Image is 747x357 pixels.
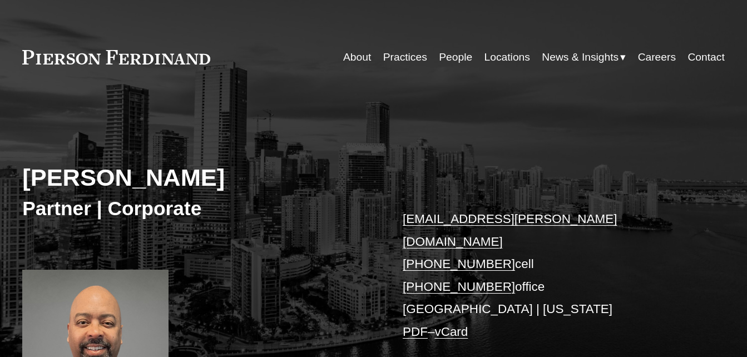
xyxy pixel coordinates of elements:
[22,196,373,221] h3: Partner | Corporate
[403,325,428,339] a: PDF
[439,47,472,68] a: People
[343,47,371,68] a: About
[484,47,530,68] a: Locations
[403,257,515,271] a: [PHONE_NUMBER]
[434,325,468,339] a: vCard
[403,212,617,248] a: [EMAIL_ADDRESS][PERSON_NAME][DOMAIN_NAME]
[403,208,695,343] p: cell office [GEOGRAPHIC_DATA] | [US_STATE] –
[403,280,515,294] a: [PHONE_NUMBER]
[542,48,619,67] span: News & Insights
[638,47,676,68] a: Careers
[542,47,626,68] a: folder dropdown
[383,47,427,68] a: Practices
[687,47,724,68] a: Contact
[22,163,373,192] h2: [PERSON_NAME]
